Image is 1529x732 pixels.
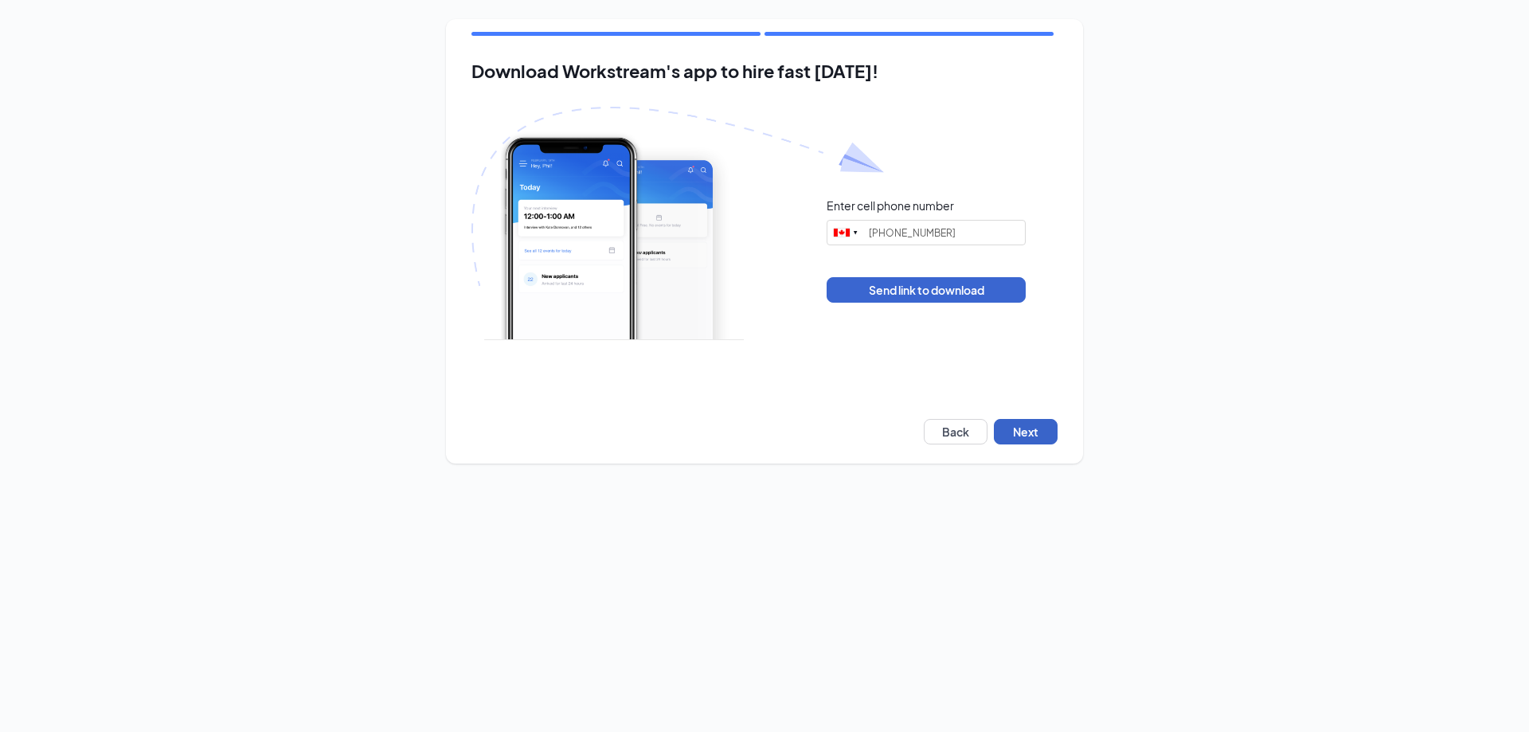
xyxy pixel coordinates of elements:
button: Send link to download [827,277,1026,303]
div: Canada: +1 [827,221,864,245]
h2: Download Workstream's app to hire fast [DATE]! [471,61,1058,81]
button: Back [924,419,987,444]
div: Enter cell phone number [827,198,954,213]
button: Next [994,419,1058,444]
img: Download Workstream's app with paper plane [471,107,884,340]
